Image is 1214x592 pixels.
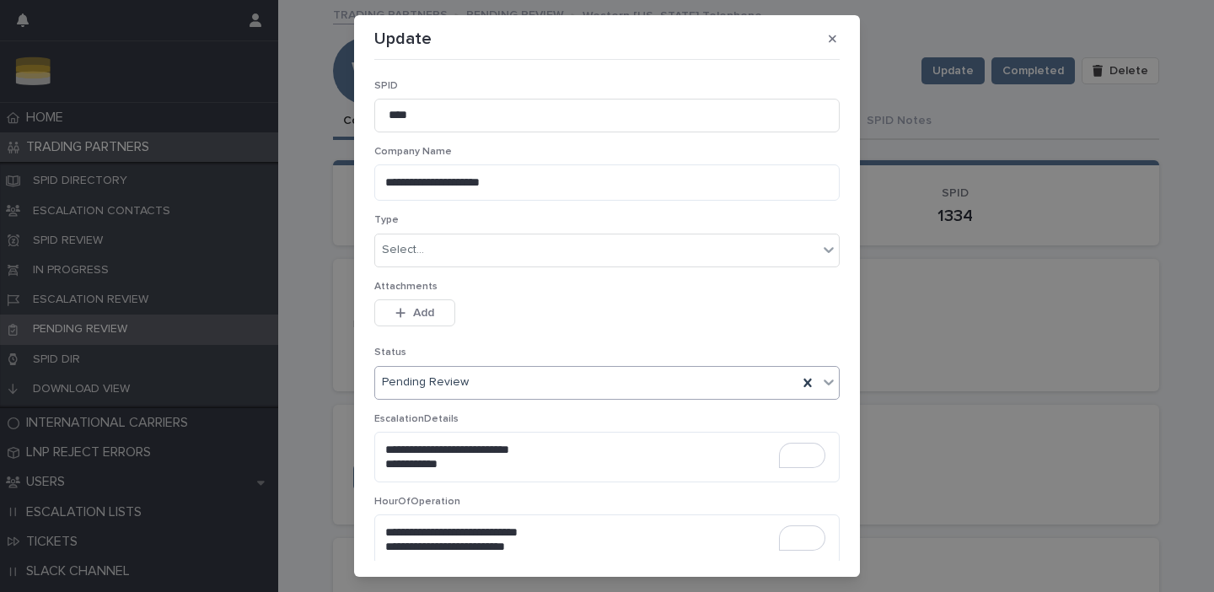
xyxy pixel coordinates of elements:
p: Update [374,29,432,49]
span: SPID [374,81,398,91]
div: Select... [382,241,424,259]
span: Company Name [374,147,452,157]
button: Add [374,299,455,326]
textarea: To enrich screen reader interactions, please activate Accessibility in Grammarly extension settings [374,432,840,482]
span: Pending Review [382,374,469,391]
textarea: To enrich screen reader interactions, please activate Accessibility in Grammarly extension settings [374,514,840,565]
span: Attachments [374,282,438,292]
span: EscalationDetails [374,414,459,424]
span: Type [374,215,399,225]
span: Status [374,347,406,358]
span: Add [413,307,434,319]
span: HourOfOperation [374,497,460,507]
